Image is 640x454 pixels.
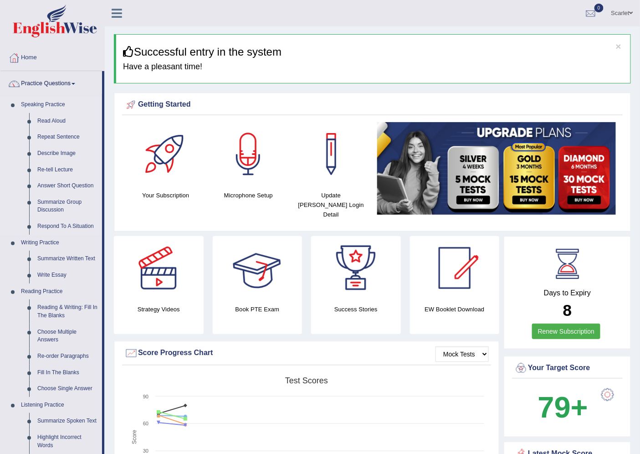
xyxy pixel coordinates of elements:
h4: Your Subscription [129,191,203,200]
tspan: Score [131,430,138,444]
a: Highlight Incorrect Words [33,429,102,454]
div: Getting Started [124,98,620,112]
b: 8 [563,301,572,319]
a: Listening Practice [17,397,102,413]
h4: Book PTE Exam [213,304,302,314]
a: Read Aloud [33,113,102,129]
tspan: Test scores [285,376,328,385]
a: Reading & Writing: Fill In The Blanks [33,299,102,324]
a: Summarize Written Text [33,251,102,267]
button: × [616,41,621,51]
a: Re-order Paragraphs [33,348,102,365]
a: Answer Short Question [33,178,102,194]
text: 90 [143,394,148,399]
a: Summarize Spoken Text [33,413,102,429]
img: small5.jpg [377,122,616,215]
a: Re-tell Lecture [33,162,102,178]
a: Choose Multiple Answers [33,324,102,348]
a: Reading Practice [17,284,102,300]
a: Repeat Sentence [33,129,102,145]
a: Choose Single Answer [33,381,102,397]
a: Practice Questions [0,71,102,94]
span: 0 [594,4,604,12]
h3: Successful entry in the system [123,46,624,58]
b: 79+ [538,391,588,424]
a: Home [0,45,104,68]
h4: Update [PERSON_NAME] Login Detail [294,191,368,219]
text: 30 [143,448,148,454]
a: Summarize Group Discussion [33,194,102,218]
h4: Success Stories [311,304,401,314]
a: Fill In The Blanks [33,365,102,381]
a: Writing Practice [17,235,102,251]
text: 60 [143,421,148,426]
div: Your Target Score [514,361,620,375]
div: Score Progress Chart [124,346,489,360]
a: Respond To A Situation [33,218,102,235]
a: Write Essay [33,267,102,284]
h4: Strategy Videos [114,304,204,314]
h4: Microphone Setup [212,191,286,200]
a: Describe Image [33,145,102,162]
a: Speaking Practice [17,97,102,113]
a: Renew Subscription [532,324,601,339]
h4: EW Booklet Download [410,304,500,314]
h4: Days to Expiry [514,289,620,297]
h4: Have a pleasant time! [123,62,624,72]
